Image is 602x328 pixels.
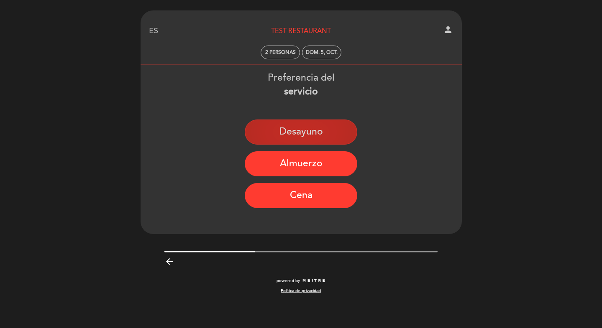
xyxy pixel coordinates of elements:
span: 2 personas [265,49,296,56]
b: servicio [284,86,318,97]
div: Preferencia del [140,71,462,99]
img: MEITRE [302,279,326,283]
span: powered by [277,278,300,284]
a: powered by [277,278,326,284]
button: Cena [245,183,357,208]
a: Test Restaurant [249,26,354,36]
a: Política de privacidad [281,288,321,294]
i: arrow_backward [164,257,174,267]
button: Almuerzo [245,151,357,176]
div: dom. 5, oct. [306,49,338,56]
i: person [443,25,453,35]
button: Desayuno [245,120,357,145]
button: person [443,25,453,38]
